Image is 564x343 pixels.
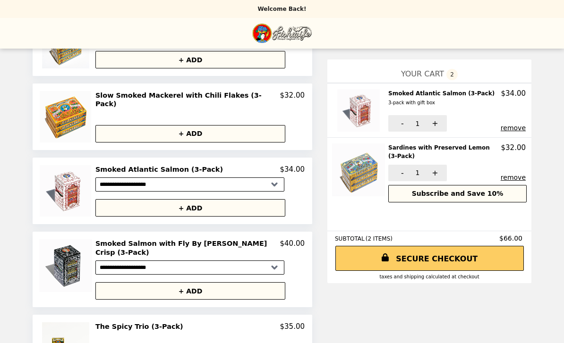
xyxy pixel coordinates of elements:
[257,6,306,12] p: Welcome Back!
[501,89,526,98] p: $34.00
[416,120,420,127] span: 1
[95,322,187,331] h2: The Spicy Trio (3-Pack)
[252,24,312,43] img: Brand Logo
[95,177,284,192] select: Select a product variant
[95,165,227,174] h2: Smoked Atlantic Salmon (3-Pack)
[388,115,414,132] button: -
[501,143,526,152] p: $32.00
[40,165,94,217] img: Smoked Atlantic Salmon (3-Pack)
[39,239,94,292] img: Smoked Salmon with Fly By Jing Chili Crisp (3-Pack)
[401,69,444,78] span: YOUR CART
[501,124,526,132] button: remove
[280,91,305,109] p: $32.00
[335,274,524,279] div: Taxes and Shipping calculated at checkout
[499,234,524,242] span: $66.00
[95,51,285,68] button: + ADD
[501,174,526,181] button: remove
[280,322,305,331] p: $35.00
[388,143,501,161] h2: Sardines with Preserved Lemon (3-Pack)
[388,185,527,202] button: Subscribe and Save 10%
[416,169,420,176] span: 1
[421,165,447,181] button: +
[95,282,285,300] button: + ADD
[388,89,498,108] h2: Smoked Atlantic Salmon (3-Pack)
[335,235,366,242] span: SUBTOTAL
[95,125,285,142] button: + ADD
[95,239,280,257] h2: Smoked Salmon with Fly By [PERSON_NAME] Crisp (3-Pack)
[388,99,495,107] div: 3-pack with gift box
[337,89,382,132] img: Smoked Atlantic Salmon (3-Pack)
[332,143,387,196] img: Sardines with Preserved Lemon (3-Pack)
[335,246,524,271] a: SECURE CHECKOUT
[446,69,458,80] span: 2
[95,260,284,275] select: Select a product variant
[280,165,305,174] p: $34.00
[366,235,393,242] span: ( 2 ITEMS )
[95,91,280,109] h2: Slow Smoked Mackerel with Chili Flakes (3-Pack)
[40,91,94,142] img: Slow Smoked Mackerel with Chili Flakes (3-Pack)
[95,199,285,217] button: + ADD
[421,115,447,132] button: +
[388,165,414,181] button: -
[280,239,305,257] p: $40.00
